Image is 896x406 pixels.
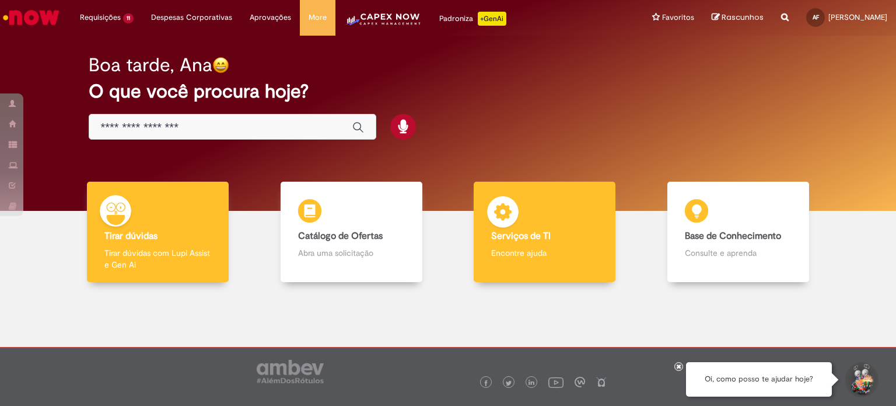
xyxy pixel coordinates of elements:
h2: O que você procura hoje? [89,81,808,102]
p: Tirar dúvidas com Lupi Assist e Gen Ai [104,247,211,270]
span: [PERSON_NAME] [828,12,887,22]
a: Tirar dúvidas Tirar dúvidas com Lupi Assist e Gen Ai [61,182,255,283]
img: happy-face.png [212,57,229,74]
img: ServiceNow [1,6,61,29]
span: Requisições [80,12,121,23]
p: +GenAi [478,12,506,26]
img: logo_footer_twitter.png [506,380,512,386]
a: Catálogo de Ofertas Abra uma solicitação [255,182,449,283]
span: 11 [123,13,134,23]
img: logo_footer_workplace.png [575,377,585,387]
span: Rascunhos [722,12,764,23]
img: logo_footer_naosei.png [596,377,607,387]
b: Catálogo de Ofertas [298,230,383,242]
p: Abra uma solicitação [298,247,405,259]
b: Base de Conhecimento [685,230,781,242]
div: Oi, como posso te ajudar hoje? [686,362,832,397]
img: logo_footer_ambev_rotulo_gray.png [257,360,324,383]
h2: Boa tarde, Ana [89,55,212,75]
img: logo_footer_youtube.png [548,374,563,390]
span: More [309,12,327,23]
div: Padroniza [439,12,506,26]
span: Despesas Corporativas [151,12,232,23]
img: logo_footer_facebook.png [483,380,489,386]
a: Rascunhos [712,12,764,23]
span: Aprovações [250,12,291,23]
span: AF [813,13,819,21]
p: Encontre ajuda [491,247,598,259]
b: Tirar dúvidas [104,230,157,242]
b: Serviços de TI [491,230,551,242]
a: Base de Conhecimento Consulte e aprenda [642,182,835,283]
span: Favoritos [662,12,694,23]
button: Iniciar Conversa de Suporte [843,362,878,397]
a: Serviços de TI Encontre ajuda [448,182,642,283]
p: Consulte e aprenda [685,247,792,259]
img: logo_footer_linkedin.png [528,380,534,387]
img: CapexLogo5.png [344,12,422,35]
